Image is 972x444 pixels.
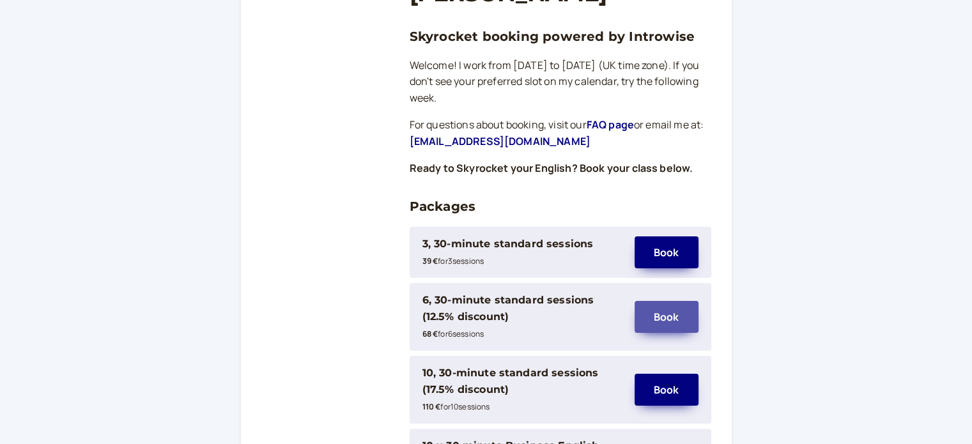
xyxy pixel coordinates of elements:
button: Book [635,374,698,406]
b: 68 € [422,328,438,339]
div: 3, 30-minute standard sessions [422,236,594,252]
h3: Skyrocket booking powered by Introwise [410,26,711,47]
a: FAQ page [587,118,634,132]
div: 6, 30-minute standard sessions (12.5% discount) [422,292,622,325]
h3: Packages [410,196,711,217]
b: 39 € [422,256,438,266]
small: for 6 session s [422,328,484,339]
small: for 10 session s [422,401,490,412]
div: 3, 30-minute standard sessions39 €for3sessions [422,236,622,269]
a: [EMAIL_ADDRESS][DOMAIN_NAME] [410,134,590,148]
p: Welcome! I work from [DATE] to [DATE] (UK time zone). If you don't see your preferred slot on my ... [410,57,711,107]
strong: Ready to Skyrocket your English? Book your class below. [410,161,693,175]
button: Book [635,301,698,333]
div: 10, 30-minute standard sessions (17.5% discount)110 €for10sessions [422,365,622,415]
div: 10, 30-minute standard sessions (17.5% discount) [422,365,622,398]
div: 6, 30-minute standard sessions (12.5% discount)68 €for6sessions [422,292,622,342]
b: 110 € [422,401,441,412]
button: Book [635,236,698,268]
small: for 3 session s [422,256,484,266]
p: For questions about booking, visit our or email me at: [410,117,711,150]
